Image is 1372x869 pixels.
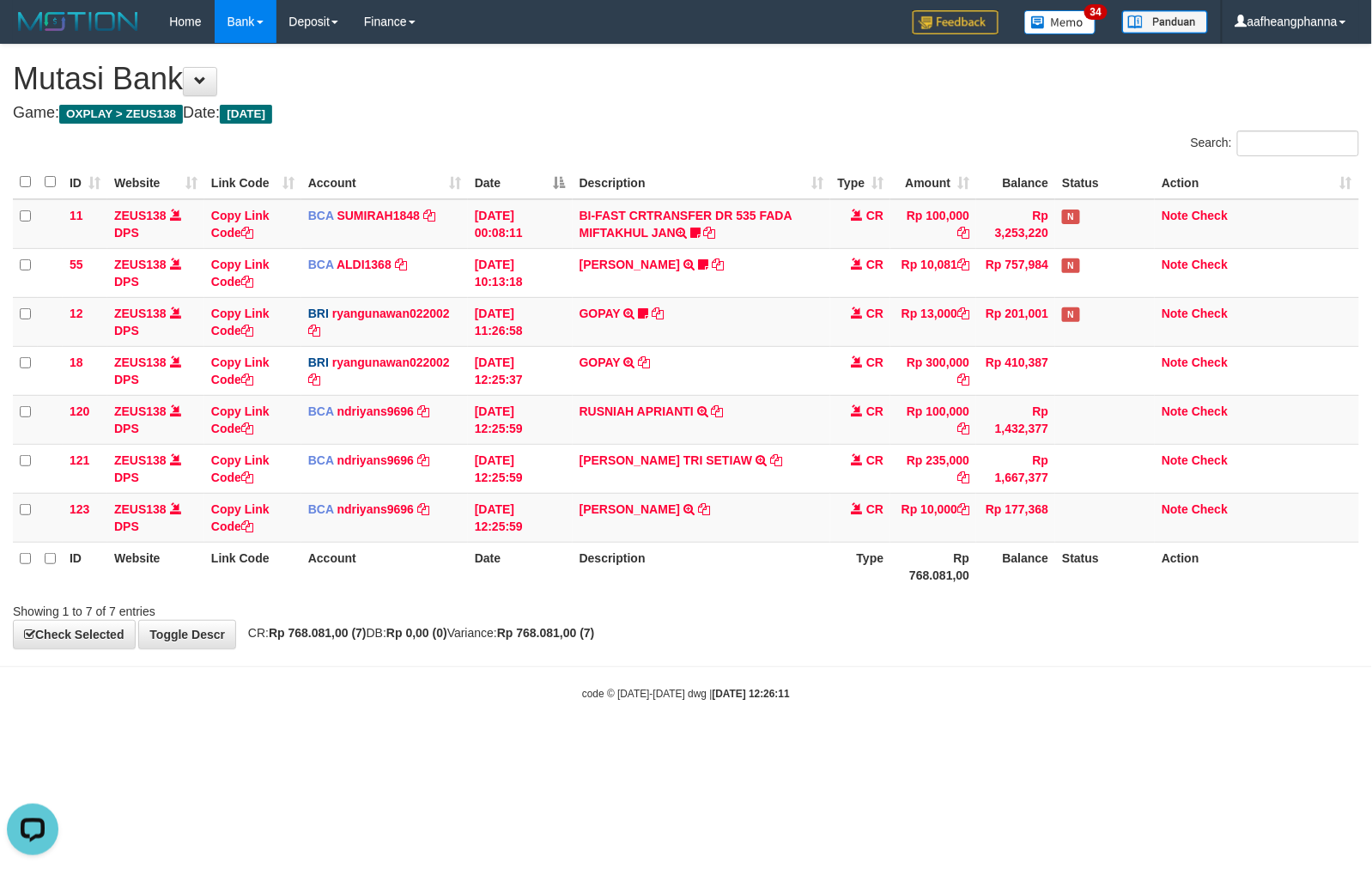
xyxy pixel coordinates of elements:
label: Search: [1191,131,1359,156]
span: CR [866,258,883,271]
div: Showing 1 to 7 of 7 entries [13,596,559,620]
img: Button%20Memo.svg [1024,10,1096,34]
td: DPS [107,444,204,493]
th: Status [1055,166,1155,199]
td: [DATE] 12:25:37 [468,346,573,395]
td: Rp 757,984 [976,248,1055,297]
img: MOTION_logo.png [13,9,143,34]
a: Copy SUMIRAH1848 to clipboard [423,209,435,222]
td: [DATE] 12:25:59 [468,444,573,493]
a: Note [1162,502,1188,516]
td: Rp 100,000 [890,199,976,249]
span: 120 [70,404,89,418]
a: Copy Rp 100,000 to clipboard [957,422,969,435]
a: SUMIRAH1848 [337,209,420,222]
a: Note [1162,453,1188,467]
a: Copy GOPAY to clipboard [639,355,651,369]
td: [DATE] 11:26:58 [468,297,573,346]
a: ZEUS138 [114,355,167,369]
a: Copy Link Code [211,404,270,435]
th: Status [1055,542,1155,591]
a: Check [1192,453,1228,467]
a: RUSNIAH APRIANTI [580,404,694,418]
td: DPS [107,248,204,297]
a: ryangunawan022002 [332,355,450,369]
span: CR [866,355,883,369]
span: 11 [70,209,83,222]
td: [DATE] 10:13:18 [468,248,573,297]
strong: Rp 768.081,00 (7) [497,626,595,640]
th: Link Code: activate to sort column ascending [204,166,301,199]
a: GOPAY [580,307,621,320]
span: CR [866,453,883,467]
a: Copy Link Code [211,307,270,337]
a: Copy ALDI1368 to clipboard [395,258,407,271]
td: Rp 1,432,377 [976,395,1055,444]
img: Feedback.jpg [913,10,999,34]
a: Note [1162,307,1188,320]
strong: Rp 768.081,00 (7) [269,626,367,640]
a: Copy MAHDIAN TRI SETIAW to clipboard [770,453,782,467]
td: Rp 1,667,377 [976,444,1055,493]
a: ZEUS138 [114,453,167,467]
th: Balance [976,542,1055,591]
th: Type [830,542,890,591]
a: Check Selected [13,620,136,649]
a: ZEUS138 [114,307,167,320]
img: panduan.png [1122,10,1208,33]
td: Rp 300,000 [890,346,976,395]
a: ndriyans9696 [337,404,415,418]
td: Rp 3,253,220 [976,199,1055,249]
span: 121 [70,453,89,467]
span: BCA [308,502,334,516]
h1: Mutasi Bank [13,62,1359,96]
a: ndriyans9696 [337,502,415,516]
a: Copy Rp 235,000 to clipboard [957,471,969,484]
td: Rp 13,000 [890,297,976,346]
a: Copy Rp 10,081 to clipboard [957,258,969,271]
a: Copy ryangunawan022002 to clipboard [308,373,320,386]
span: BCA [308,453,334,467]
span: CR [866,307,883,320]
a: ZEUS138 [114,502,167,516]
th: Amount: activate to sort column ascending [890,166,976,199]
a: Note [1162,209,1188,222]
span: BCA [308,404,334,418]
th: Rp 768.081,00 [890,542,976,591]
a: Copy GOPAY to clipboard [652,307,664,320]
th: ID [63,542,107,591]
small: code © [DATE]-[DATE] dwg | [582,688,790,700]
span: 123 [70,502,89,516]
a: Copy Link Code [211,209,270,240]
td: Rp 100,000 [890,395,976,444]
a: Copy FERLANDA EFRILIDIT to clipboard [712,258,724,271]
th: Website: activate to sort column ascending [107,166,204,199]
span: CR [866,209,883,222]
span: 18 [70,355,83,369]
span: 55 [70,258,83,271]
span: OXPLAY > ZEUS138 [59,105,183,124]
span: BCA [308,258,334,271]
td: DPS [107,493,204,542]
td: Rp 10,000 [890,493,976,542]
a: Copy Rp 100,000 to clipboard [957,226,969,240]
strong: [DATE] 12:26:11 [713,688,790,700]
span: Has Note [1062,307,1079,322]
a: Copy ndriyans9696 to clipboard [417,502,429,516]
a: ryangunawan022002 [332,307,450,320]
a: Copy MUHAMMAD RAMADITYA to clipboard [698,502,710,516]
span: BRI [308,307,329,320]
a: ZEUS138 [114,258,167,271]
a: Copy ryangunawan022002 to clipboard [308,324,320,337]
a: Check [1192,209,1228,222]
td: [DATE] 12:25:59 [468,493,573,542]
a: Copy Rp 13,000 to clipboard [957,307,969,320]
th: Balance [976,166,1055,199]
th: Date [468,542,573,591]
td: Rp 235,000 [890,444,976,493]
a: Note [1162,404,1188,418]
td: DPS [107,395,204,444]
a: Note [1162,258,1188,271]
a: Copy RUSNIAH APRIANTI to clipboard [712,404,724,418]
input: Search: [1237,131,1359,156]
